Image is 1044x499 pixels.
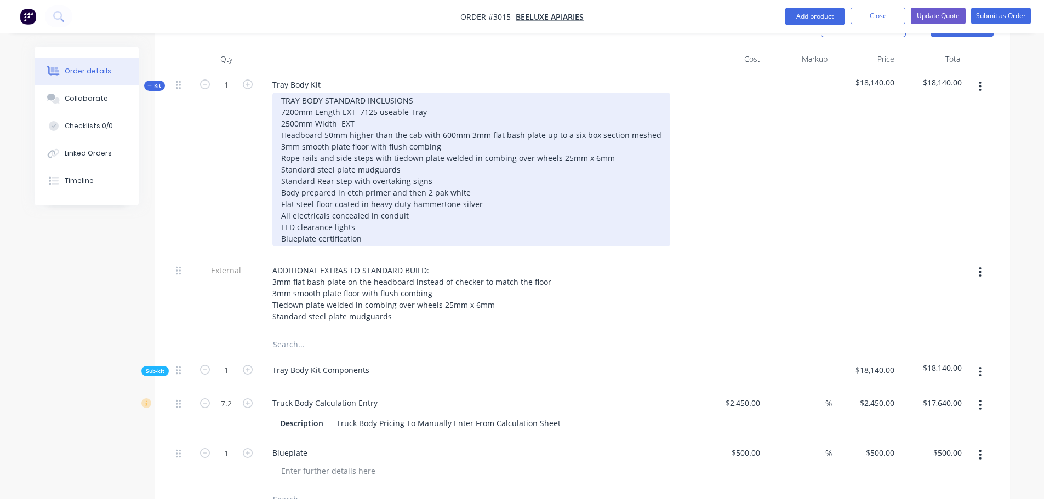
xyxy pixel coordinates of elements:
[264,445,316,461] div: Blueplate
[198,265,255,276] span: External
[460,12,516,22] span: Order #3015 -
[35,167,139,194] button: Timeline
[65,94,108,104] div: Collaborate
[65,121,113,131] div: Checklists 0/0
[146,367,164,375] span: Sub-kit
[264,262,560,324] div: ADDITIONAL EXTRAS TO STANDARD BUILD: 3mm flat bash plate on the headboard instead of checker to m...
[836,77,895,88] span: $18,140.00
[264,77,329,93] div: Tray Body Kit
[832,48,899,70] div: Price
[851,8,905,24] button: Close
[35,85,139,112] button: Collaborate
[903,77,962,88] span: $18,140.00
[65,148,112,158] div: Linked Orders
[65,66,111,76] div: Order details
[836,364,895,376] span: $18,140.00
[272,93,670,246] div: TRAY BODY STANDARD INCLUSIONS 7200mm Length EXT 7125 useable Tray 2500mm Width EXT Headboard 50mm...
[144,81,165,91] div: Kit
[35,140,139,167] button: Linked Orders
[971,8,1031,24] button: Submit as Order
[141,366,169,376] div: Sub-kit
[264,362,378,378] div: Tray Body Kit Components
[272,334,492,355] input: Search...
[35,112,139,140] button: Checklists 0/0
[903,362,962,374] span: $18,140.00
[516,12,584,22] a: Beeluxe Apiaries
[332,415,565,431] div: Truck Body Pricing To Manually Enter From Calculation Sheet
[35,58,139,85] button: Order details
[65,176,94,186] div: Timeline
[785,8,845,25] button: Add product
[147,82,162,90] span: Kit
[20,8,36,25] img: Factory
[276,415,328,431] div: Description
[698,48,765,70] div: Cost
[911,8,966,24] button: Update Quote
[825,397,832,410] span: %
[193,48,259,70] div: Qty
[899,48,966,70] div: Total
[264,395,386,411] div: Truck Body Calculation Entry
[825,447,832,460] span: %
[765,48,832,70] div: Markup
